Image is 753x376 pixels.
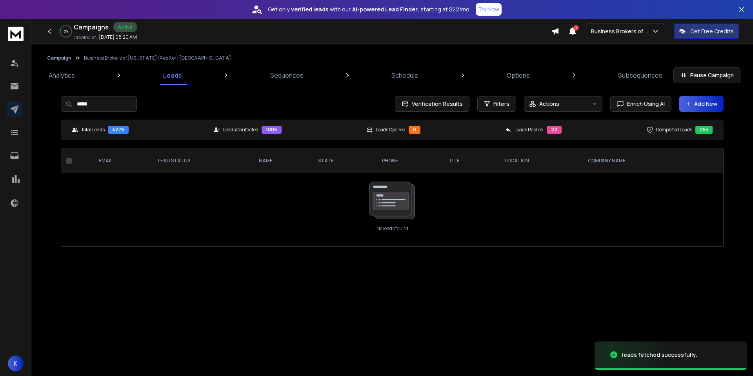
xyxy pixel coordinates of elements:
[624,100,665,108] span: Enrich Using AI
[409,126,420,134] div: 0
[376,148,440,173] th: Phone
[387,66,423,85] a: Schedule
[152,148,253,173] th: LEAD STATUS
[507,71,530,80] p: Options
[498,148,582,173] th: location
[84,55,231,61] p: Business Brokers of [US_STATE] | Realtor | [GEOGRAPHIC_DATA]
[690,27,734,35] p: Get Free Credits
[515,127,544,133] p: Leads Replied
[573,25,579,31] span: 5
[539,100,559,108] p: Actions
[674,24,739,39] button: Get Free Credits
[376,225,408,232] p: No leads found
[352,5,419,13] strong: AI-powered Lead Finder,
[113,22,137,32] div: Active
[64,29,68,34] p: 5 %
[440,148,498,173] th: title
[74,22,109,32] h1: Campaigns
[395,96,469,112] button: Verification Results
[409,100,463,108] span: Verification Results
[679,96,724,112] button: Add New
[253,148,312,173] th: NAME
[158,66,187,85] a: Leads
[262,126,282,134] div: 1006
[291,5,328,13] strong: verified leads
[695,126,713,134] div: 255
[266,66,308,85] a: Sequences
[391,71,418,80] p: Schedule
[478,5,499,13] p: Try Now
[312,148,375,173] th: State
[502,66,535,85] a: Options
[268,5,469,13] p: Get only with our starting at $22/mo
[591,27,652,35] p: Business Brokers of AZ
[223,127,258,133] p: Leads Contacted
[108,126,129,134] div: 4276
[93,148,152,173] th: EMAIL
[8,356,24,371] button: K
[99,34,137,40] p: [DATE] 08:20 AM
[656,127,692,133] p: Completed Leads
[493,100,509,108] span: Filters
[8,27,24,41] img: logo
[477,96,516,112] button: Filters
[163,71,182,80] p: Leads
[49,71,75,80] p: Analytics
[622,351,697,359] div: leads fetched successfully.
[618,71,662,80] p: Subsequences
[74,35,97,41] p: Created At:
[547,126,562,134] div: 22
[610,96,671,112] button: Enrich Using AI
[270,71,304,80] p: Sequences
[476,3,502,16] button: Try Now
[582,148,695,173] th: Company Name
[376,127,406,133] p: Leads Opened
[47,55,71,61] button: Campaign
[81,127,105,133] p: Total Leads
[613,66,667,85] a: Subsequences
[673,67,740,83] button: Pause Campaign
[44,66,80,85] a: Analytics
